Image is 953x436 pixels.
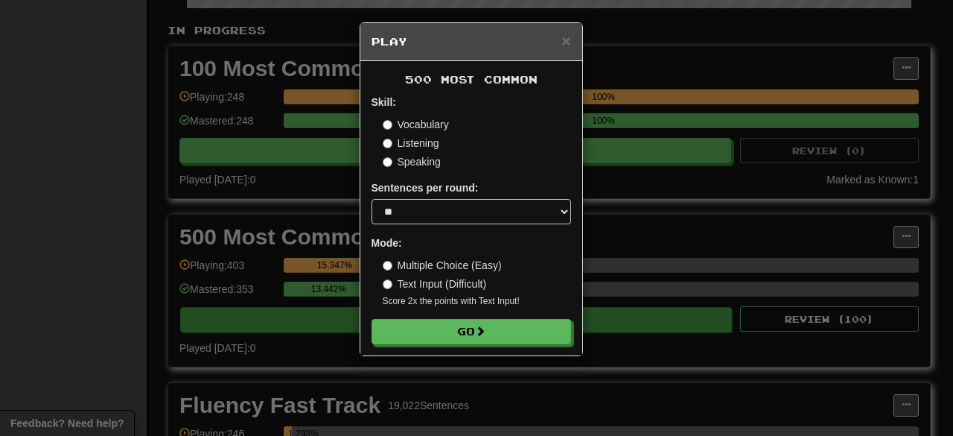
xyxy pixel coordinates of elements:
[372,34,571,49] h5: Play
[383,258,502,273] label: Multiple Choice (Easy)
[383,261,392,271] input: Multiple Choice (Easy)
[383,120,392,130] input: Vocabulary
[383,139,392,148] input: Listening
[383,157,392,167] input: Speaking
[372,96,396,108] strong: Skill:
[383,136,439,151] label: Listening
[372,180,479,195] label: Sentences per round:
[561,33,570,48] button: Close
[372,319,571,344] button: Go
[383,279,392,289] input: Text Input (Difficult)
[405,73,538,86] span: 500 Most Common
[383,154,441,169] label: Speaking
[383,295,571,308] small: Score 2x the points with Text Input !
[383,117,449,132] label: Vocabulary
[372,237,402,249] strong: Mode:
[383,277,487,291] label: Text Input (Difficult)
[561,32,570,49] span: ×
